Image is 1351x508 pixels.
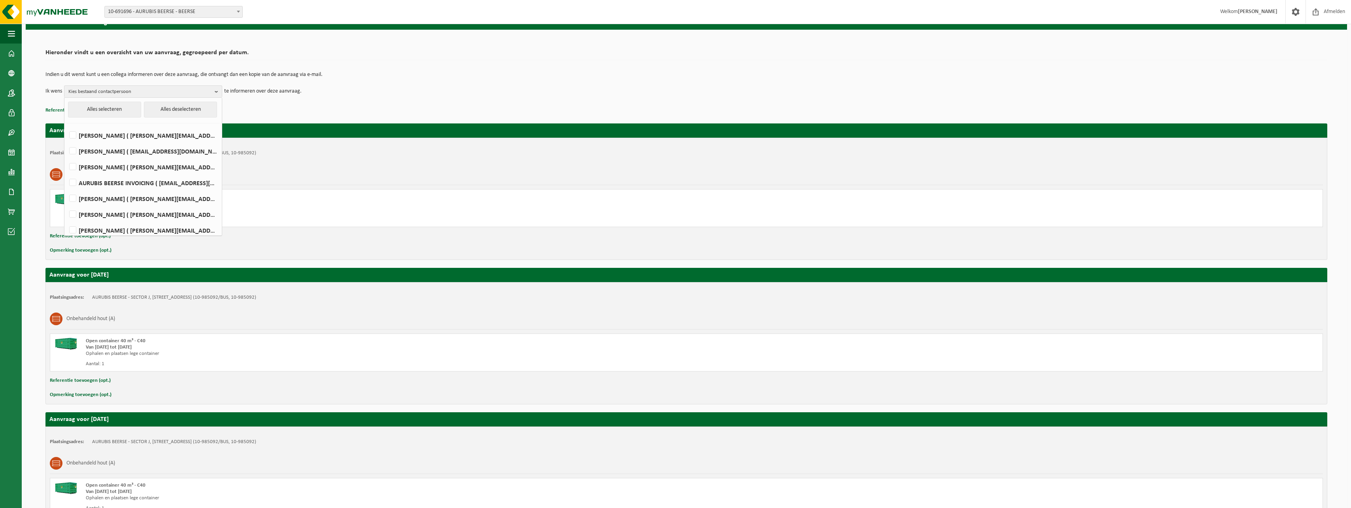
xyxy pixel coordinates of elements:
button: Opmerking toevoegen (opt.) [50,390,111,400]
div: Aantal: 1 [86,361,718,367]
label: [PERSON_NAME] ( [PERSON_NAME][EMAIL_ADDRESS][DOMAIN_NAME] ) [68,224,218,236]
img: HK-XC-40-GN-00.png [54,193,78,205]
h2: Hieronder vindt u een overzicht van uw aanvraag, gegroepeerd per datum. [45,49,1327,60]
span: Open container 40 m³ - C40 [86,338,145,343]
span: 10-691696 - AURUBIS BEERSE - BEERSE [104,6,243,18]
strong: Aanvraag voor [DATE] [49,416,109,423]
img: HK-XC-40-GN-00.png [54,338,78,350]
td: AURUBIS BEERSE - SECTOR J, [STREET_ADDRESS] (10-985092/BUS, 10-985092) [92,294,256,301]
button: Referentie toevoegen (opt.) [45,105,106,116]
label: [PERSON_NAME] ( [PERSON_NAME][EMAIL_ADDRESS][DOMAIN_NAME] ) [68,129,218,141]
p: Indien u dit wenst kunt u een collega informeren over deze aanvraag, die ontvangt dan een kopie v... [45,72,1327,78]
strong: [PERSON_NAME] [1238,9,1277,15]
strong: Aanvraag voor [DATE] [49,272,109,278]
button: Opmerking toevoegen (opt.) [50,245,111,256]
button: Kies bestaand contactpersoon [64,85,222,97]
span: 10-691696 - AURUBIS BEERSE - BEERSE [105,6,242,17]
button: Alles selecteren [68,102,141,118]
div: Ophalen en plaatsen lege container [86,495,718,501]
label: [PERSON_NAME] ( [PERSON_NAME][EMAIL_ADDRESS][DOMAIN_NAME] ) [68,193,218,205]
strong: Van [DATE] tot [DATE] [86,345,132,350]
label: [PERSON_NAME] ( [PERSON_NAME][EMAIL_ADDRESS][DOMAIN_NAME] ) [68,209,218,220]
p: te informeren over deze aanvraag. [224,85,302,97]
label: [PERSON_NAME] ( [EMAIL_ADDRESS][DOMAIN_NAME] ) [68,145,218,157]
strong: Plaatsingsadres: [50,150,84,155]
button: Referentie toevoegen (opt.) [50,231,111,241]
div: Aantal: 1 [86,216,718,223]
p: Ik wens [45,85,62,97]
img: HK-XC-40-GN-00.png [54,482,78,494]
button: Alles deselecteren [144,102,217,118]
strong: Plaatsingsadres: [50,295,84,300]
button: Referentie toevoegen (opt.) [50,375,111,386]
label: [PERSON_NAME] ( [PERSON_NAME][EMAIL_ADDRESS][DOMAIN_NAME] ) [68,161,218,173]
span: Open container 40 m³ - C40 [86,483,145,488]
div: Ophalen en plaatsen lege container [86,206,718,212]
span: Kies bestaand contactpersoon [68,86,212,98]
h3: Onbehandeld hout (A) [66,313,115,325]
h3: Onbehandeld hout (A) [66,457,115,470]
strong: Plaatsingsadres: [50,439,84,444]
label: AURUBIS BEERSE INVOICING ( [EMAIL_ADDRESS][DOMAIN_NAME] ) [68,177,218,189]
strong: Van [DATE] tot [DATE] [86,489,132,494]
strong: Aanvraag voor [DATE] [49,127,109,134]
div: Ophalen en plaatsen lege container [86,351,718,357]
td: AURUBIS BEERSE - SECTOR J, [STREET_ADDRESS] (10-985092/BUS, 10-985092) [92,439,256,445]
